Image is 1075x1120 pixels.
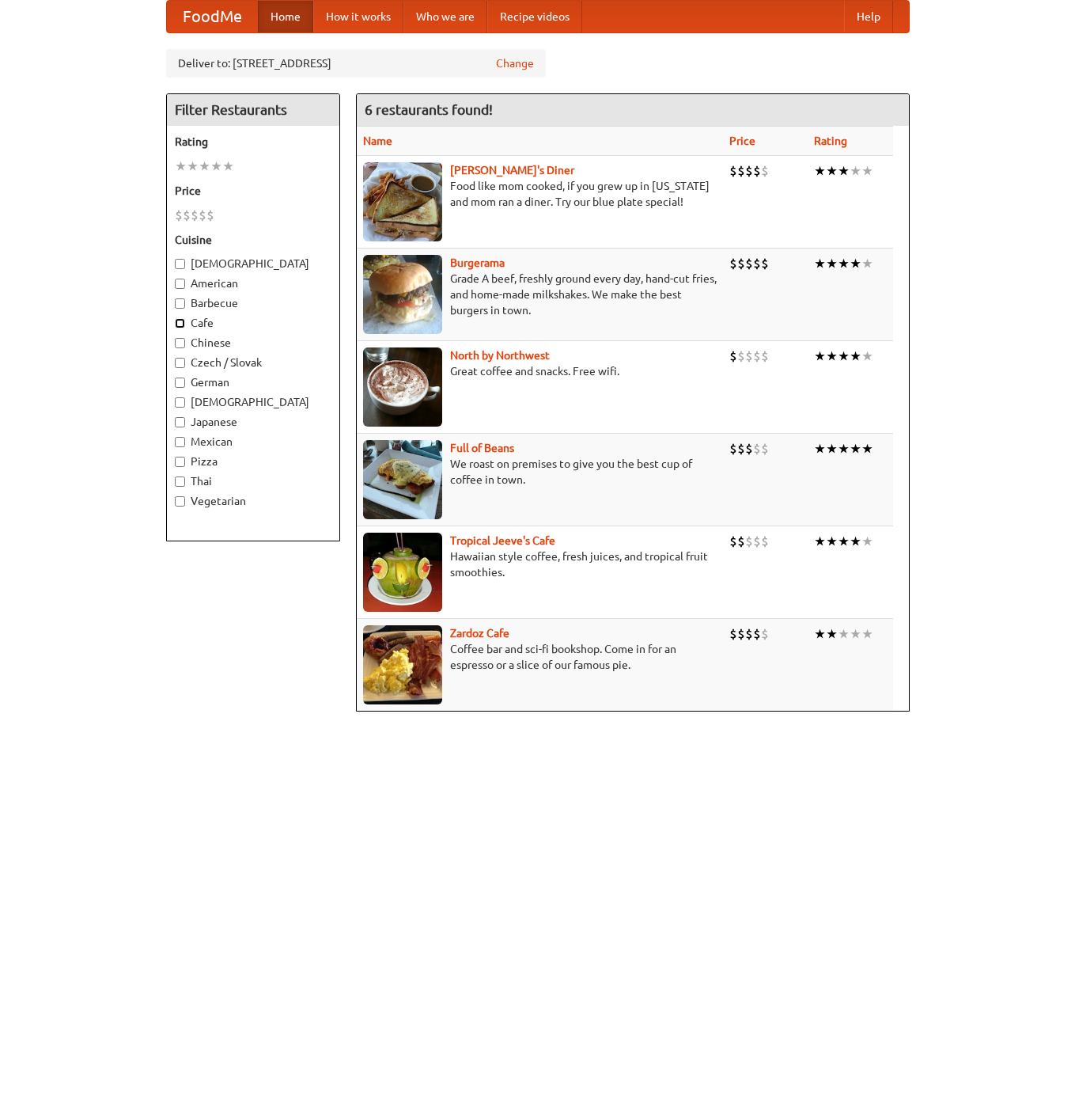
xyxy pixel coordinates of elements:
[175,295,331,311] label: Barbecue
[175,496,185,507] input: Vegetarian
[199,207,206,224] li: $
[814,347,826,365] li: ★
[745,162,753,180] li: $
[729,440,737,457] li: $
[761,347,769,365] li: $
[838,625,850,643] li: ★
[844,1,893,32] a: Help
[753,255,761,272] li: $
[175,158,187,175] li: ★
[450,442,514,454] a: Full of Beans
[745,533,753,550] li: $
[729,347,737,365] li: $
[363,549,717,580] p: Hawaiian style coffee, fresh juices, and tropical fruit smoothies.
[175,493,331,509] label: Vegetarian
[363,641,717,673] p: Coffee bar and sci-fi bookshop. Come in for an espresso or a slice of our famous pie.
[175,335,331,351] label: Chinese
[826,347,838,365] li: ★
[175,437,185,447] input: Mexican
[175,454,331,469] label: Pizza
[175,374,331,390] label: German
[403,1,487,32] a: Who we are
[729,135,755,147] a: Price
[729,533,737,550] li: $
[363,456,717,488] p: We roast on premises to give you the best cup of coffee in town.
[729,625,737,643] li: $
[175,275,331,291] label: American
[175,207,183,224] li: $
[450,627,509,640] a: Zardoz Cafe
[210,158,222,175] li: ★
[737,625,745,643] li: $
[175,259,185,269] input: [DEMOGRAPHIC_DATA]
[753,440,761,457] li: $
[175,397,185,408] input: [DEMOGRAPHIC_DATA]
[861,533,873,550] li: ★
[737,347,745,365] li: $
[363,162,442,241] img: sallys.jpg
[838,533,850,550] li: ★
[745,440,753,457] li: $
[187,158,199,175] li: ★
[850,347,861,365] li: ★
[838,255,850,272] li: ★
[814,255,826,272] li: ★
[450,349,550,362] b: North by Northwest
[175,318,185,328] input: Cafe
[745,255,753,272] li: $
[450,534,555,547] a: Tropical Jeeve's Cafe
[191,207,199,224] li: $
[826,162,838,180] li: ★
[175,378,185,388] input: German
[737,162,745,180] li: $
[838,162,850,180] li: ★
[814,162,826,180] li: ★
[729,255,737,272] li: $
[175,183,331,199] h5: Price
[175,279,185,289] input: American
[175,394,331,410] label: [DEMOGRAPHIC_DATA]
[761,625,769,643] li: $
[363,271,717,318] p: Grade A beef, freshly ground every day, hand-cut fries, and home-made milkshakes. We make the bes...
[363,363,717,379] p: Great coffee and snacks. Free wifi.
[363,625,442,704] img: zardoz.jpg
[753,533,761,550] li: $
[206,207,214,224] li: $
[175,298,185,309] input: Barbecue
[450,164,574,177] a: [PERSON_NAME]'s Diner
[850,255,861,272] li: ★
[167,1,258,32] a: FoodMe
[861,440,873,457] li: ★
[861,625,873,643] li: ★
[814,625,826,643] li: ★
[175,414,331,430] label: Japanese
[745,625,753,643] li: $
[814,533,826,550] li: ★
[729,162,737,180] li: $
[861,162,873,180] li: ★
[313,1,403,32] a: How it works
[737,255,745,272] li: $
[183,207,191,224] li: $
[175,473,331,489] label: Thai
[753,162,761,180] li: $
[363,533,442,612] img: jeeves.jpg
[450,256,505,269] a: Burgerama
[850,440,861,457] li: ★
[761,440,769,457] li: $
[175,315,331,331] label: Cafe
[175,134,331,150] h5: Rating
[175,457,185,467] input: Pizza
[761,255,769,272] li: $
[826,625,838,643] li: ★
[753,625,761,643] li: $
[850,533,861,550] li: ★
[487,1,582,32] a: Recipe videos
[363,135,392,147] a: Name
[753,347,761,365] li: $
[175,338,185,348] input: Chinese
